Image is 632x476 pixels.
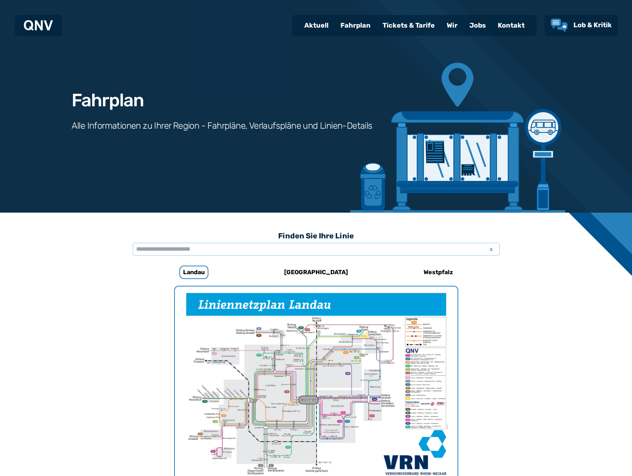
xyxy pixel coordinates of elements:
[551,19,612,32] a: Lob & Kritik
[144,263,243,281] a: Landau
[389,263,488,281] a: Westpfalz
[267,263,366,281] a: [GEOGRAPHIC_DATA]
[486,245,497,254] span: x
[334,16,377,35] a: Fahrplan
[441,16,463,35] a: Wir
[72,120,372,132] h3: Alle Informationen zu Ihrer Region - Fahrpläne, Verlaufspläne und Linien-Details
[281,266,351,278] h6: [GEOGRAPHIC_DATA]
[24,20,53,31] img: QNV Logo
[298,16,334,35] a: Aktuell
[72,91,144,109] h1: Fahrplan
[463,16,492,35] a: Jobs
[179,266,208,279] h6: Landau
[24,18,53,33] a: QNV Logo
[133,228,500,244] h3: Finden Sie Ihre Linie
[573,21,612,29] span: Lob & Kritik
[377,16,441,35] a: Tickets & Tarife
[421,266,456,278] h6: Westpfalz
[492,16,531,35] a: Kontakt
